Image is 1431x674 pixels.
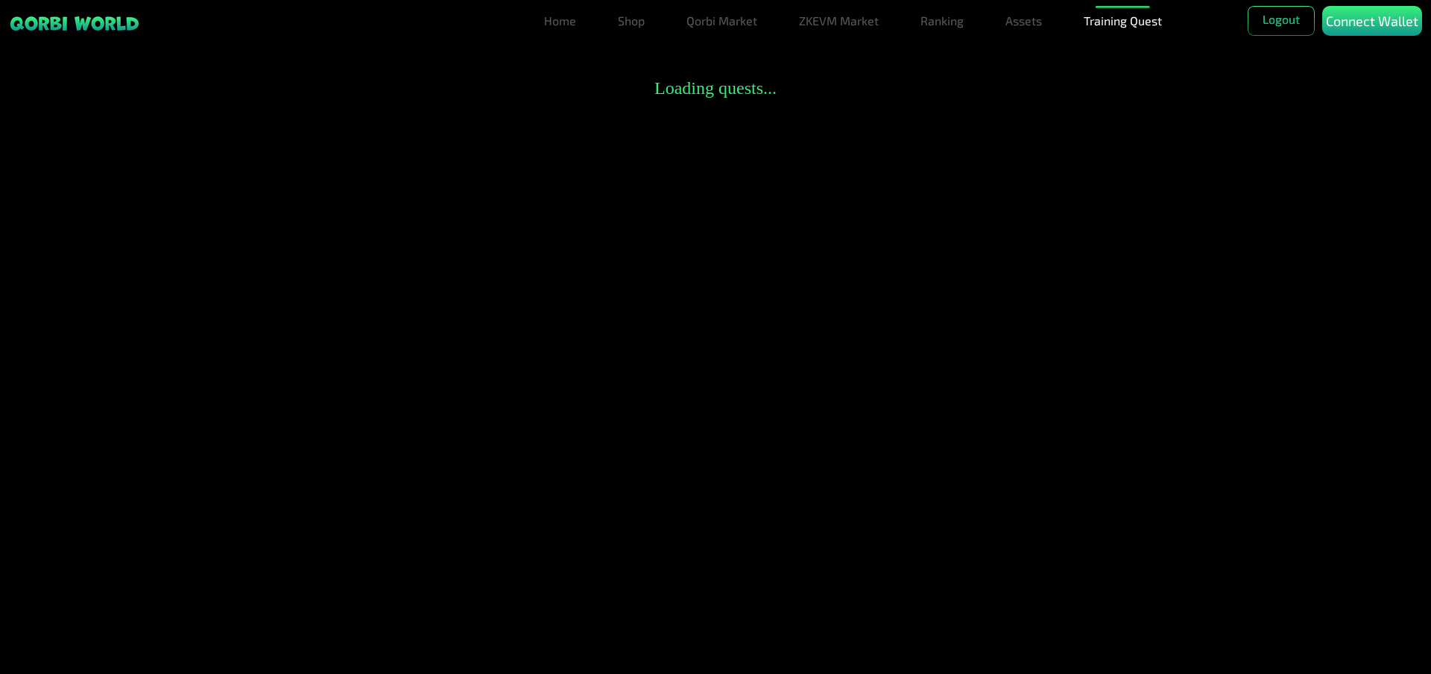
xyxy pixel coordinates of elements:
[793,6,885,36] a: ZKEVM Market
[1326,11,1418,31] p: Connect Wallet
[9,15,140,32] img: sticky brand-logo
[538,6,582,36] a: Home
[1078,6,1168,36] a: Training Quest
[612,6,651,36] a: Shop
[999,6,1048,36] a: Assets
[680,6,763,36] a: Qorbi Market
[914,6,970,36] a: Ranking
[1248,6,1315,36] button: Logout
